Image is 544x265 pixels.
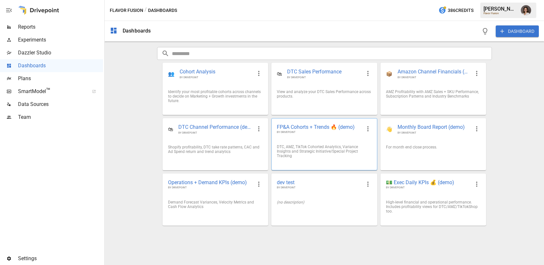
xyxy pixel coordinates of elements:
button: Flavor Fusion [110,6,143,14]
div: 🛍 [168,126,173,132]
span: Experiments [18,36,103,44]
div: Flavor Fusion [483,12,517,15]
span: BY DRIVEPOINT [277,186,361,190]
div: [PERSON_NAME] [483,6,517,12]
div: Dashboards [123,28,151,34]
div: Demand Forecast Variances, Velocity Metrics and Cash Flow Analytics [168,200,263,209]
span: Cohort Analysis [180,68,252,76]
span: Settings [18,255,103,262]
div: (no description) [277,200,371,204]
span: BY DRIVEPOINT [287,76,361,79]
button: 386Credits [436,5,476,16]
span: BY DRIVEPOINT [398,131,470,135]
div: For month end close process. [386,145,481,149]
div: 👋 [386,126,392,132]
span: BY DRIVEPOINT [398,76,470,79]
span: FP&A Cohorts + Trends 🔥 (demo) [277,124,361,130]
span: Operations + Demand KPIs (demo) [168,179,252,186]
span: BY DRIVEPOINT [178,131,252,135]
span: 386 Credits [448,6,474,14]
img: Franziska Ibscher [521,5,531,15]
div: DTC, AMZ, TikTok Cohorted Analytics, Variance Insights and Strategic Initiative/Special Project T... [277,145,371,158]
span: dev test [277,179,361,186]
button: DASHBOARD [496,25,539,37]
button: Franziska Ibscher [517,1,535,19]
span: Dashboards [18,62,103,70]
div: 🛍 [277,71,282,77]
div: Shopify profitability, DTC take rate patterns, CAC and Ad Spend return and trend analytics [168,145,263,154]
div: / [145,6,147,14]
span: DTC Sales Performance [287,68,361,76]
div: 📦 [386,71,392,77]
span: ™ [46,87,51,95]
span: BY DRIVEPOINT [180,76,252,79]
div: View and analyze your DTC Sales Performance across products. [277,90,371,99]
span: Data Sources [18,100,103,108]
div: 👥 [168,71,174,77]
div: High-level financial and operational performance. Includes profitability views for DTC/AMZ/TikTok... [386,200,481,213]
span: Monthly Board Report (demo) [398,124,470,131]
span: BY DRIVEPOINT [168,186,252,190]
span: Team [18,113,103,121]
span: 💵 Exec Daily KPIs 💰 (demo) [386,179,470,186]
span: BY DRIVEPOINT [277,130,361,134]
span: DTC Channel Performance (demo) [178,124,252,131]
span: Amazon Channel Financials (demo) [398,68,470,76]
span: SmartModel [18,88,85,95]
span: BY DRIVEPOINT [386,186,470,190]
span: Reports [18,23,103,31]
span: Plans [18,75,103,82]
div: Identify your most profitable cohorts across channels to decide on Marketing + Growth investments... [168,90,263,103]
div: AMZ Profitability with AMZ Sales + SKU Performance, Subscription Patterns and Industry Benchmarks [386,90,481,99]
span: Dazzler Studio [18,49,103,57]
